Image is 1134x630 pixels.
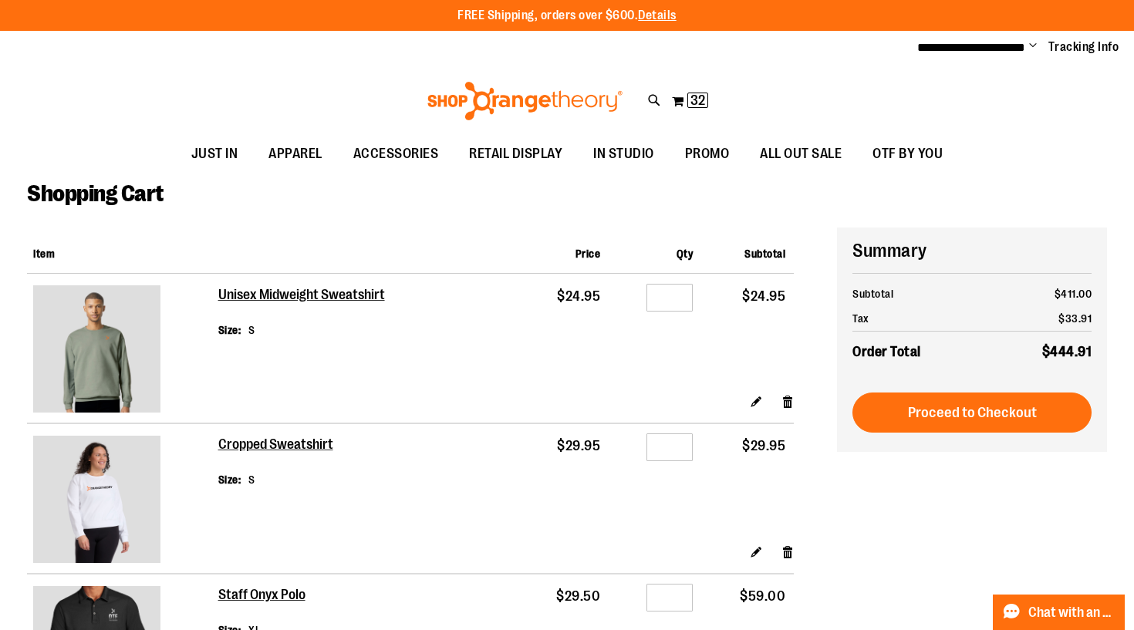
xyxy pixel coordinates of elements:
span: JUST IN [191,136,238,171]
span: ACCESSORIES [353,136,439,171]
img: Cropped Sweatshirt [33,436,160,563]
dd: S [248,472,255,487]
a: Remove item [781,544,795,560]
a: Tracking Info [1048,39,1119,56]
span: $33.91 [1058,312,1092,325]
p: FREE Shipping, orders over $600. [457,7,677,25]
span: ALL OUT SALE [760,136,842,171]
button: Proceed to Checkout [852,392,1092,433]
span: IN STUDIO [593,136,654,171]
strong: Order Total [852,340,921,362]
button: Chat with an Expert [993,595,1126,630]
span: APPAREL [268,136,322,171]
a: Cropped Sweatshirt [218,436,335,453]
dd: S [248,322,255,338]
a: Cropped Sweatshirt [33,436,212,567]
button: Account menu [1029,39,1037,55]
th: Tax [852,306,997,332]
h2: Summary [852,238,1092,264]
span: OTF BY YOU [872,136,943,171]
span: 32 [690,93,705,108]
span: Item [33,248,55,260]
a: Unisex Midweight Sweatshirt [218,287,386,304]
a: Details [638,8,677,22]
img: Unisex Midweight Sweatshirt [33,285,160,413]
span: Price [575,248,601,260]
a: Unisex Midweight Sweatshirt [33,285,212,416]
span: Chat with an Expert [1028,605,1115,620]
span: $29.50 [556,588,600,604]
span: Subtotal [744,248,785,260]
span: PROMO [685,136,730,171]
span: Shopping Cart [27,180,164,207]
span: $59.00 [740,588,785,604]
img: Shop Orangetheory [425,82,625,120]
span: $411.00 [1055,288,1092,300]
dt: Size [218,322,241,338]
a: Staff Onyx Polo [218,587,306,604]
span: $24.95 [557,288,600,304]
a: Remove item [781,393,795,409]
th: Subtotal [852,281,997,306]
span: $29.95 [742,438,785,453]
span: Qty [677,248,694,260]
span: RETAIL DISPLAY [469,136,562,171]
dt: Size [218,472,241,487]
span: Proceed to Checkout [908,404,1037,421]
span: $24.95 [742,288,785,304]
span: $444.91 [1042,344,1092,359]
span: $29.95 [557,438,600,453]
